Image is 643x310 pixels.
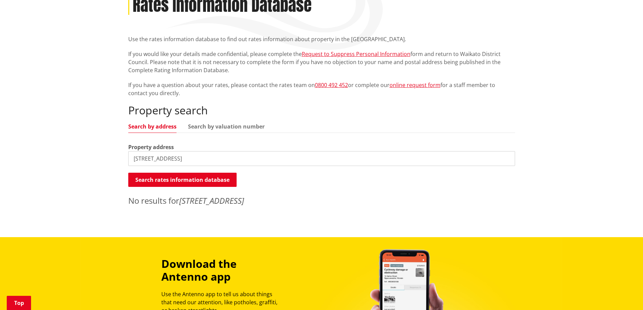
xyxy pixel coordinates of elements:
p: If you have a question about your rates, please contact the rates team on or complete our for a s... [128,81,515,97]
input: e.g. Duke Street NGARUAWAHIA [128,151,515,166]
p: If you would like your details made confidential, please complete the form and return to Waikato ... [128,50,515,74]
h3: Download the Antenno app [161,257,284,283]
a: online request form [390,81,440,89]
em: [STREET_ADDRESS] [179,195,244,206]
a: Top [7,296,31,310]
a: 0800 492 452 [315,81,348,89]
a: Search by valuation number [188,124,265,129]
button: Search rates information database [128,173,237,187]
iframe: Messenger Launcher [612,282,636,306]
label: Property address [128,143,174,151]
h2: Property search [128,104,515,117]
p: No results for [128,195,515,207]
p: Use the rates information database to find out rates information about property in the [GEOGRAPHI... [128,35,515,43]
a: Request to Suppress Personal Information [302,50,410,58]
a: Search by address [128,124,177,129]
